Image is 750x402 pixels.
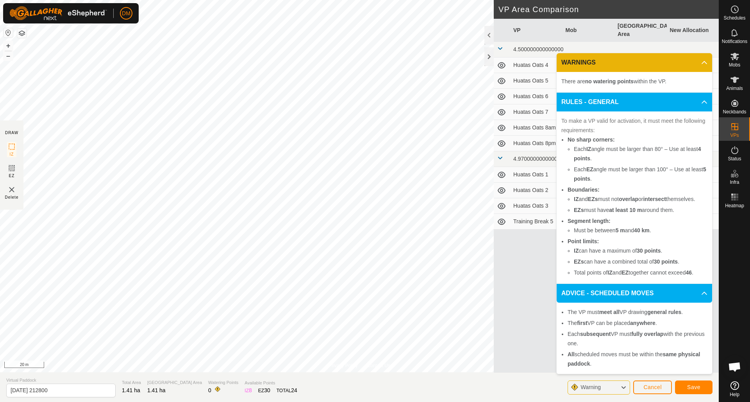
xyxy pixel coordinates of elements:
th: [GEOGRAPHIC_DATA] Area [614,19,667,42]
a: Open chat [723,355,746,379]
td: Training Break 5 [510,214,562,230]
td: Huatas Oats 5 [510,73,562,89]
span: Available Points [245,380,297,386]
li: Total points of and together cannot exceed . [574,268,707,277]
b: EZ [586,166,593,172]
b: at least 10 m [609,207,642,213]
span: VPs [730,133,739,138]
b: 5 m [616,227,625,233]
th: New Allocation [667,19,719,42]
span: Status [728,156,741,161]
span: 4.970000000000000 [513,156,563,162]
a: Contact Us [367,362,390,369]
button: Reset Map [4,28,13,38]
span: EZ [9,173,15,179]
span: Virtual Paddock [6,377,116,384]
span: 8 [249,387,252,393]
div: DRAW [5,130,18,136]
span: Infra [730,180,739,185]
th: VP [510,19,562,42]
span: [GEOGRAPHIC_DATA] Area [147,379,202,386]
li: Each angle must be larger than 80° – Use at least . [574,144,707,163]
button: Save [675,380,712,394]
b: no watering points [585,78,634,84]
span: 0 [208,387,211,393]
p-accordion-header: ADVICE - SCHEDULED MOVES [557,284,712,303]
span: To make a VP valid for activation, it must meet the following requirements: [561,118,705,133]
p-accordion-header: RULES - GENERAL [557,93,712,111]
span: Warning [580,384,601,390]
button: Cancel [633,380,672,394]
span: Watering Points [208,379,238,386]
li: scheduled moves must be within the . [568,350,707,368]
li: must have around them. [574,205,707,215]
b: Boundaries: [568,187,600,193]
b: overlap [619,196,638,202]
b: anywhere [630,320,655,326]
div: TOTAL [277,386,297,395]
button: – [4,51,13,61]
b: 30 points [654,258,678,265]
b: Point limits: [568,238,599,244]
td: Huatas Oats 3 [510,198,562,214]
li: The VP can be placed . [568,318,707,328]
b: meet all [599,309,620,315]
span: Mobs [729,63,740,67]
th: Mob [562,19,615,42]
span: Neckbands [723,109,746,114]
a: Help [719,378,750,400]
b: EZ [621,269,629,276]
b: IZ [574,196,579,202]
a: Privacy Policy [329,362,358,369]
div: EZ [258,386,270,395]
span: Help [730,392,739,397]
li: Must be between and . [574,226,707,235]
span: 1.41 ha [147,387,166,393]
span: 24 [291,387,297,393]
span: 30 [264,387,270,393]
b: EZs [574,207,584,213]
td: Huatas Oats 4 [510,57,562,73]
span: IZ [10,151,14,157]
span: Cancel [643,384,662,390]
span: Save [687,384,700,390]
li: Each angle must be larger than 100° – Use at least . [574,165,707,183]
button: Map Layers [17,29,27,38]
td: Huatas Oats 8pm [510,136,562,151]
b: 46 [686,269,692,276]
b: IZ [574,248,579,254]
span: Schedules [723,16,745,20]
span: There are within the VP. [561,78,666,84]
td: Huatas Oats 2 [510,183,562,198]
li: The VP must VP drawing . [568,307,707,317]
img: VP [7,185,16,194]
span: 1.41 ha [122,387,140,393]
p-accordion-content: ADVICE - SCHEDULED MOVES [557,303,712,375]
span: ADVICE - SCHEDULED MOVES [561,289,654,298]
div: IZ [245,386,252,395]
b: IZ [607,269,612,276]
button: + [4,41,13,50]
b: general rules [647,309,681,315]
li: Each VP must with the previous one. [568,329,707,348]
span: DM [122,9,130,18]
span: Delete [5,194,19,200]
b: 5 points [574,166,706,182]
b: EZs [588,196,598,202]
b: No sharp corners: [568,136,615,143]
b: subsequent [580,331,611,337]
td: Huatas Oats 6 [510,89,562,104]
td: Huatas Oats 1 [510,167,562,183]
span: WARNINGS [561,58,596,67]
b: 4 points [574,146,701,162]
li: can have a combined total of . [574,257,707,266]
p-accordion-content: WARNINGS [557,72,712,92]
b: 30 points [637,248,661,254]
span: Heatmap [725,203,744,208]
span: Animals [726,86,743,91]
span: Total Area [122,379,141,386]
img: Gallagher Logo [9,6,107,20]
b: fully overlap [631,331,663,337]
b: first [577,320,587,326]
b: EZs [574,258,584,265]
